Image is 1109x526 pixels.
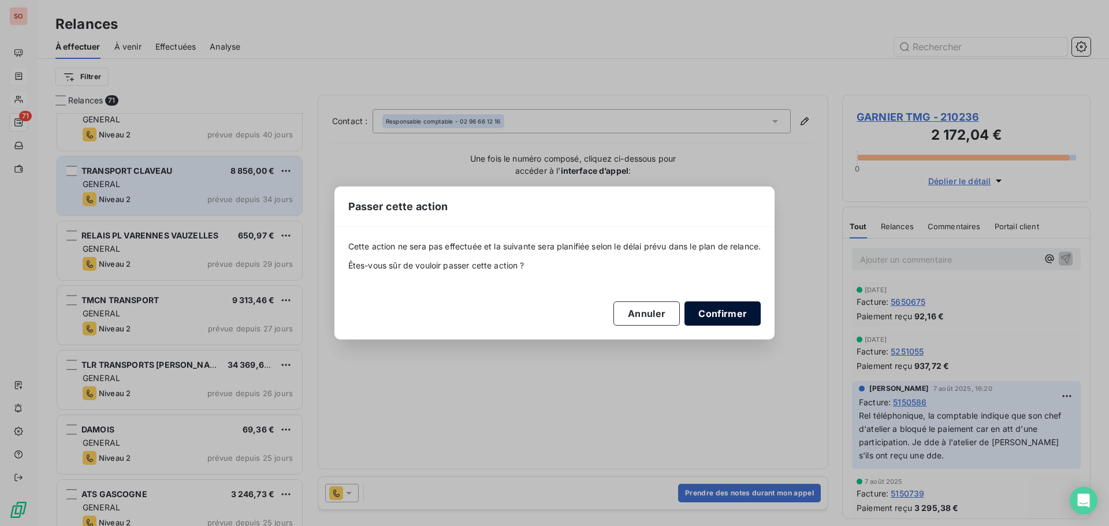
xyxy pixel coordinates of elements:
[1070,487,1097,514] div: Open Intercom Messenger
[613,301,680,326] button: Annuler
[684,301,761,326] button: Confirmer
[348,260,761,271] span: Êtes-vous sûr de vouloir passer cette action ?
[348,199,448,214] span: Passer cette action
[348,241,761,252] span: Cette action ne sera pas effectuée et la suivante sera planifiée selon le délai prévu dans le pla...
